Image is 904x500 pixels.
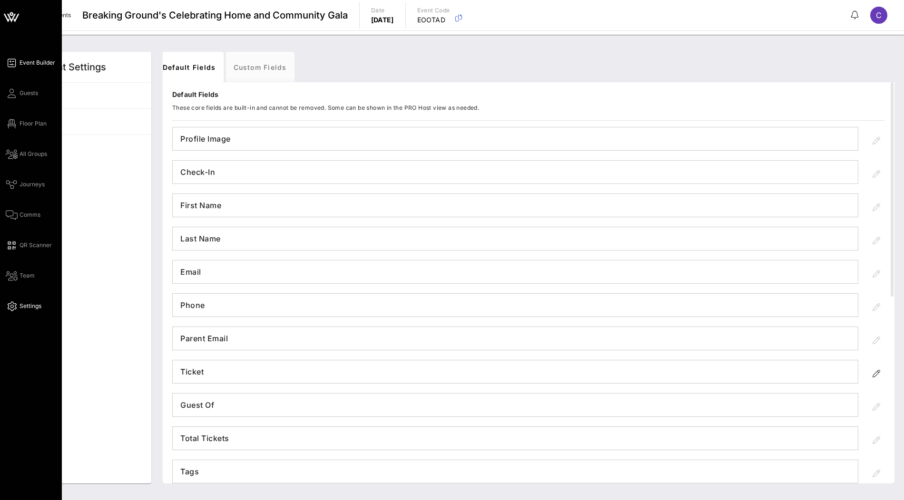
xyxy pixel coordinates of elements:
[226,52,295,82] a: Custom Fields
[6,209,40,221] a: Comms
[20,302,41,310] span: Settings
[173,298,858,313] h4: Phone
[20,150,47,158] span: All Groups
[6,87,38,99] a: Guests
[172,90,479,99] p: Default Fields
[155,52,224,82] a: Default Fields
[417,6,450,15] p: Event Code
[41,91,144,99] div: Fields
[20,241,52,250] span: QR Scanner
[173,431,858,446] h4: Total Tickets
[6,57,55,68] a: Event Builder
[6,179,45,190] a: Journeys
[32,82,151,108] a: Fields
[20,211,40,219] span: Comms
[40,60,106,74] div: Event Settings
[82,8,348,22] span: Breaking Ground's Celebrating Home and Community Gala
[173,198,858,213] h4: First Name
[41,144,144,152] div: SMTP
[876,10,882,20] span: C
[6,240,52,251] a: QR Scanner
[32,135,151,161] a: SMTP
[417,15,450,25] p: EOOTAD
[173,364,858,379] h4: Ticket
[371,15,394,25] p: [DATE]
[32,108,151,135] a: Tags
[6,148,47,160] a: All Groups
[173,264,858,279] h4: Email
[371,6,394,15] p: Date
[20,119,47,128] span: Floor Plan
[173,164,858,180] h4: Check-In
[6,270,35,281] a: Team
[6,300,41,312] a: Settings
[41,117,144,125] div: Tags
[20,271,35,280] span: Team
[173,231,858,246] h4: Last Name
[20,180,45,189] span: Journeys
[20,58,55,67] span: Event Builder
[173,397,858,413] h4: Guest Of
[172,103,479,113] p: These core fields are built-in and cannot be removed. Some can be shown in the PRO Host view as n...
[870,7,887,24] div: C
[173,131,858,146] h4: Profile Image
[173,331,858,346] h4: Parent Email
[173,464,858,479] h4: Tags
[6,118,47,129] a: Floor Plan
[20,89,38,97] span: Guests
